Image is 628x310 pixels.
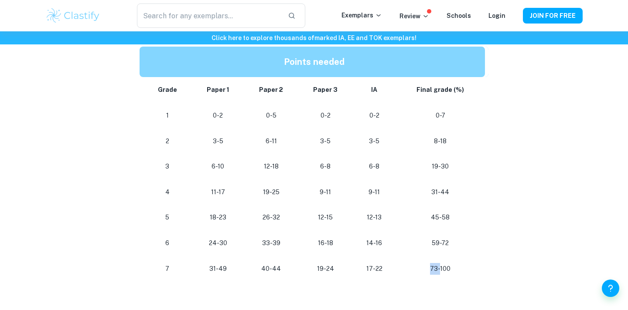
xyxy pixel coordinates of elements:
[341,10,382,20] p: Exemplars
[523,8,583,24] button: JOIN FOR FREE
[199,135,237,147] p: 3-5
[305,263,346,275] p: 19-24
[371,86,377,93] strong: IA
[403,135,478,147] p: 8-18
[602,280,619,297] button: Help and Feedback
[488,12,505,19] a: Login
[360,237,389,249] p: 14-16
[251,110,291,121] p: 0-5
[150,110,185,121] p: 1
[251,212,291,223] p: 26-32
[199,186,237,198] p: 11-17
[305,161,346,172] p: 6-8
[199,237,237,249] p: 24-30
[305,135,346,147] p: 3-5
[251,186,291,198] p: 19-25
[207,86,229,93] strong: Paper 1
[45,7,101,24] img: Clastify logo
[403,237,478,249] p: 59-72
[360,161,389,172] p: 6-8
[360,186,389,198] p: 9-11
[360,212,389,223] p: 12-13
[416,86,464,93] strong: Final grade (%)
[137,3,281,28] input: Search for any exemplars...
[403,110,478,121] p: 0-7
[150,161,185,172] p: 3
[284,57,345,67] strong: Points needed
[259,86,283,93] strong: Paper 2
[305,186,346,198] p: 9-11
[150,263,185,275] p: 7
[403,186,478,198] p: 31-44
[360,263,389,275] p: 17-22
[150,135,185,147] p: 2
[199,212,237,223] p: 18-23
[313,86,338,93] strong: Paper 3
[150,212,185,223] p: 5
[251,135,291,147] p: 6-11
[305,237,346,249] p: 16-18
[360,135,389,147] p: 3-5
[251,263,291,275] p: 40-44
[150,186,185,198] p: 4
[251,237,291,249] p: 33-39
[360,110,389,121] p: 0-2
[305,110,346,121] p: 0-2
[2,33,626,43] h6: Click here to explore thousands of marked IA, EE and TOK exemplars !
[447,12,471,19] a: Schools
[403,161,478,172] p: 19-30
[150,237,185,249] p: 6
[199,110,237,121] p: 0-2
[399,11,429,21] p: Review
[251,161,291,172] p: 12-18
[305,212,346,223] p: 12-15
[403,212,478,223] p: 45-58
[403,263,478,275] p: 73-100
[199,263,237,275] p: 31-49
[199,161,237,172] p: 6-10
[158,86,177,93] strong: Grade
